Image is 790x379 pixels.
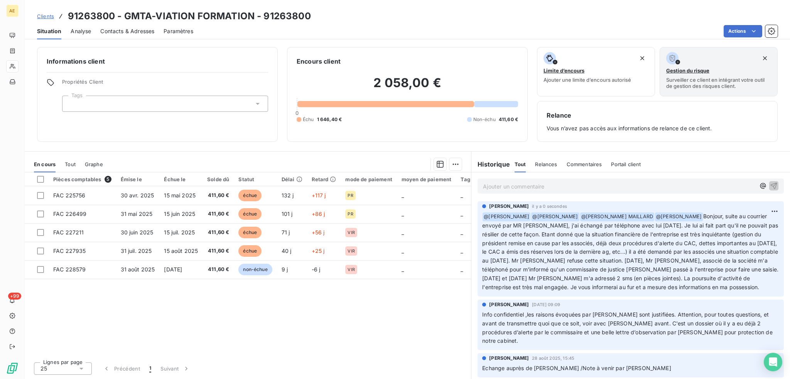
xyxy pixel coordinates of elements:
button: Limite d’encoursAjouter une limite d’encours autorisé [537,47,655,96]
div: AE [6,5,19,17]
span: 15 juil. 2025 [164,229,195,236]
span: @ [PERSON_NAME] MAILLARD [580,212,654,221]
span: _ [461,266,463,273]
span: FAC 225756 [53,192,86,199]
span: _ [461,211,463,217]
span: Gestion du risque [666,67,709,74]
span: [PERSON_NAME] [489,355,529,362]
input: Ajouter une valeur [69,100,75,107]
span: FAC 227935 [53,248,86,254]
span: _ [402,211,404,217]
span: Ajouter une limite d’encours autorisé [544,77,631,83]
span: 40 j [282,248,292,254]
span: Relances [535,161,557,167]
div: mode de paiement [345,176,392,182]
span: Situation [37,27,61,35]
div: Émise le [121,176,155,182]
span: Tout [65,161,76,167]
span: 1 [149,365,151,372]
span: 15 août 2025 [164,248,198,254]
h6: Historique [471,160,510,169]
h6: Encours client [297,57,341,66]
div: Délai [282,176,302,182]
h6: Informations client [47,57,268,66]
span: 9 j [282,266,288,273]
span: 71 j [282,229,290,236]
span: _ [402,266,404,273]
span: 1 646,40 € [317,116,342,123]
span: _ [461,192,463,199]
span: 31 mai 2025 [121,211,153,217]
span: _ [461,248,463,254]
span: 411,60 € [207,192,229,199]
span: 31 juil. 2025 [121,248,152,254]
div: Échue le [164,176,198,182]
h6: Relance [547,111,768,120]
div: moyen de paiement [402,176,452,182]
span: 411,60 € [207,229,229,236]
span: _ [461,229,463,236]
span: Commentaires [567,161,602,167]
span: +56 j [312,229,325,236]
span: Bonjour, suite au courrier envoyé par MR [PERSON_NAME], j'ai échangé par téléphone avec lui [DATE... [482,213,780,290]
span: Echange auprès de [PERSON_NAME] /Note à venir par [PERSON_NAME] [482,365,671,371]
span: 411,60 € [207,266,229,273]
span: FAC 226499 [53,211,87,217]
span: Portail client [611,161,641,167]
span: PR [348,212,353,216]
span: 411,60 € [207,210,229,218]
span: VIR [348,249,354,253]
div: Retard [312,176,336,182]
img: Logo LeanPay [6,362,19,374]
span: [DATE] [164,266,182,273]
span: Analyse [71,27,91,35]
span: [PERSON_NAME] [489,301,529,308]
span: _ [402,192,404,199]
div: Pièces comptables [53,176,111,183]
span: Propriétés Client [62,79,268,89]
span: 411,60 € [207,247,229,255]
span: _ [402,229,404,236]
span: non-échue [238,264,272,275]
span: [DATE] 09:09 [532,302,560,307]
button: Actions [724,25,762,37]
button: Suivant [156,360,195,377]
div: Vous n’avez pas accès aux informations de relance de ce client. [547,111,768,132]
span: 132 j [282,192,294,199]
span: 411,60 € [499,116,518,123]
span: 30 avr. 2025 [121,192,154,199]
h2: 2 058,00 € [297,75,518,98]
span: 25 [41,365,47,372]
span: 30 juin 2025 [121,229,154,236]
span: En cours [34,161,56,167]
button: 1 [145,360,156,377]
span: 31 août 2025 [121,266,155,273]
button: Gestion du risqueSurveiller ce client en intégrant votre outil de gestion des risques client. [660,47,778,96]
span: VIR [348,230,354,235]
span: FAC 228579 [53,266,86,273]
button: Précédent [98,360,145,377]
span: FAC 227211 [53,229,84,236]
span: Non-échu [473,116,496,123]
span: il y a 0 secondes [532,204,567,209]
span: Tout [515,161,526,167]
span: 5 [105,176,111,183]
span: +117 j [312,192,326,199]
span: 28 août 2025, 15:45 [532,356,574,360]
span: échue [238,227,262,238]
h3: 91263800 - GMTA-VIATION FORMATION - 91263800 [68,9,311,23]
span: échue [238,245,262,257]
span: 101 j [282,211,293,217]
span: PR [348,193,353,198]
span: _ [402,248,404,254]
a: Clients [37,12,54,20]
div: Solde dû [207,176,229,182]
div: Tag relance [461,176,500,182]
span: @ [PERSON_NAME] [531,212,579,221]
span: Contacts & Adresses [100,27,154,35]
div: Statut [238,176,272,182]
span: Échu [303,116,314,123]
span: Limite d’encours [544,67,584,74]
span: VIR [348,267,354,272]
span: @ [PERSON_NAME] [655,212,703,221]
